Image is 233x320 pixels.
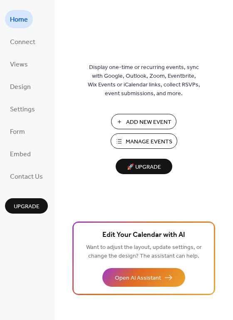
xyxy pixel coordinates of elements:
span: Connect [10,36,35,49]
a: Design [5,77,36,96]
span: 🚀 Upgrade [121,162,167,173]
button: Add New Event [111,114,176,129]
a: Settings [5,100,40,118]
span: Embed [10,148,31,161]
span: Views [10,58,28,71]
span: Display one-time or recurring events, sync with Google, Outlook, Zoom, Eventbrite, Wix Events or ... [88,63,200,98]
span: Settings [10,103,35,116]
span: Add New Event [126,118,171,127]
span: Upgrade [14,202,40,211]
button: 🚀 Upgrade [116,159,172,174]
span: Open AI Assistant [115,274,161,283]
button: Open AI Assistant [102,268,185,287]
a: Contact Us [5,167,48,185]
span: Form [10,126,25,139]
a: Embed [5,145,36,163]
button: Upgrade [5,198,48,214]
a: Home [5,10,33,28]
span: Manage Events [126,138,172,146]
span: Contact Us [10,170,43,184]
span: Want to adjust the layout, update settings, or change the design? The assistant can help. [86,242,202,262]
span: Home [10,13,28,27]
button: Manage Events [111,133,177,149]
a: Form [5,122,30,140]
span: Edit Your Calendar with AI [102,229,185,241]
span: Design [10,81,31,94]
a: Connect [5,32,40,51]
a: Views [5,55,33,73]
